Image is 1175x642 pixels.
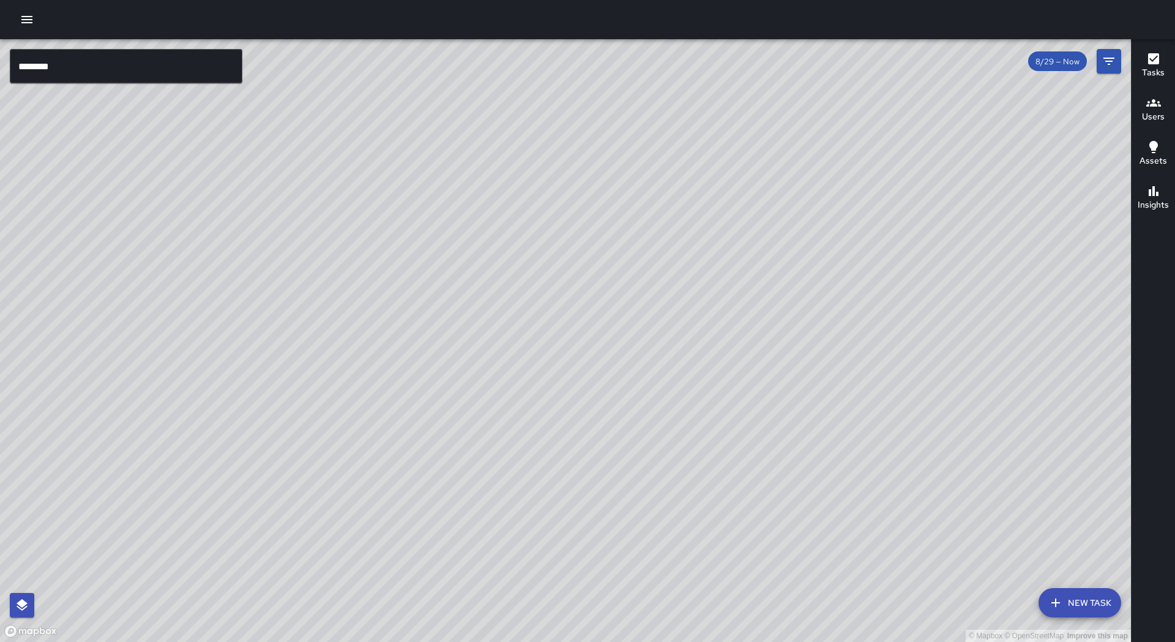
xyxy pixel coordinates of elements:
h6: Tasks [1142,66,1165,80]
button: New Task [1039,588,1121,617]
button: Tasks [1132,44,1175,88]
span: 8/29 — Now [1028,56,1087,67]
button: Filters [1097,49,1121,74]
button: Assets [1132,132,1175,176]
h6: Assets [1140,154,1167,168]
h6: Insights [1138,198,1169,212]
button: Insights [1132,176,1175,221]
button: Users [1132,88,1175,132]
h6: Users [1142,110,1165,124]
